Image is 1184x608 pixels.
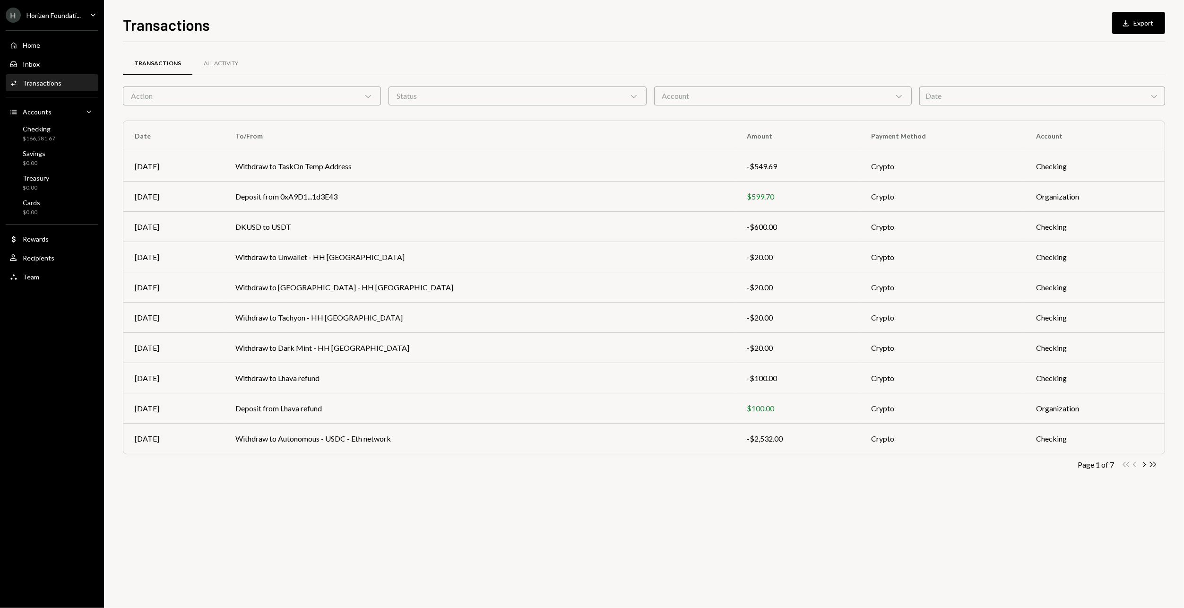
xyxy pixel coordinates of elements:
a: Home [6,36,98,53]
div: Action [123,87,381,105]
div: $100.00 [747,403,849,414]
div: -$600.00 [747,221,849,233]
td: Checking [1025,242,1165,272]
div: Savings [23,149,45,157]
div: $0.00 [23,208,40,217]
div: -$20.00 [747,342,849,354]
div: [DATE] [135,433,213,444]
div: [DATE] [135,161,213,172]
div: [DATE] [135,282,213,293]
td: Crypto [860,363,1025,393]
td: Withdraw to Dark Mint - HH [GEOGRAPHIC_DATA] [224,333,735,363]
div: Date [919,87,1165,105]
div: [DATE] [135,312,213,323]
div: Team [23,273,39,281]
div: Home [23,41,40,49]
td: Checking [1025,424,1165,454]
div: Rewards [23,235,49,243]
a: Checking$166,581.67 [6,122,98,145]
div: [DATE] [135,403,213,414]
a: Savings$0.00 [6,147,98,169]
td: Withdraw to TaskOn Temp Address [224,151,735,182]
div: Horizen Foundati... [26,11,81,19]
td: Deposit from 0xA9D1...1d3E43 [224,182,735,212]
td: Crypto [860,242,1025,272]
h1: Transactions [123,15,210,34]
a: All Activity [192,52,250,76]
div: $0.00 [23,159,45,167]
div: $166,581.67 [23,135,55,143]
div: [DATE] [135,373,213,384]
div: Transactions [134,60,181,68]
div: $0.00 [23,184,49,192]
td: Crypto [860,272,1025,303]
a: Rewards [6,230,98,247]
div: Recipients [23,254,54,262]
div: All Activity [204,60,238,68]
td: Checking [1025,212,1165,242]
td: Checking [1025,363,1165,393]
div: Checking [23,125,55,133]
th: To/From [224,121,735,151]
td: Checking [1025,151,1165,182]
td: Crypto [860,182,1025,212]
div: -$549.69 [747,161,849,172]
th: Payment Method [860,121,1025,151]
div: Inbox [23,60,40,68]
div: Accounts [23,108,52,116]
div: Transactions [23,79,61,87]
th: Amount [735,121,860,151]
button: Export [1112,12,1165,34]
a: Accounts [6,103,98,120]
div: -$20.00 [747,252,849,263]
a: Inbox [6,55,98,72]
td: Organization [1025,393,1165,424]
td: Withdraw to [GEOGRAPHIC_DATA] - HH [GEOGRAPHIC_DATA] [224,272,735,303]
td: Deposit from Lhava refund [224,393,735,424]
td: Checking [1025,272,1165,303]
td: Checking [1025,333,1165,363]
td: Checking [1025,303,1165,333]
div: -$20.00 [747,312,849,323]
td: Crypto [860,151,1025,182]
td: Organization [1025,182,1165,212]
a: Treasury$0.00 [6,171,98,194]
div: H [6,8,21,23]
th: Account [1025,121,1165,151]
div: $599.70 [747,191,849,202]
td: Crypto [860,333,1025,363]
td: Crypto [860,212,1025,242]
div: -$100.00 [747,373,849,384]
td: Withdraw to Lhava refund [224,363,735,393]
div: Page 1 of 7 [1078,460,1114,469]
td: Withdraw to Unwallet - HH [GEOGRAPHIC_DATA] [224,242,735,272]
td: Withdraw to Autonomous - USDC - Eth network [224,424,735,454]
td: DKUSD to USDT [224,212,735,242]
td: Crypto [860,393,1025,424]
div: Account [654,87,912,105]
td: Withdraw to Tachyon - HH [GEOGRAPHIC_DATA] [224,303,735,333]
div: [DATE] [135,221,213,233]
div: -$20.00 [747,282,849,293]
a: Recipients [6,249,98,266]
div: [DATE] [135,342,213,354]
td: Crypto [860,303,1025,333]
a: Team [6,268,98,285]
div: Cards [23,199,40,207]
a: Cards$0.00 [6,196,98,218]
td: Crypto [860,424,1025,454]
th: Date [123,121,224,151]
div: [DATE] [135,252,213,263]
div: [DATE] [135,191,213,202]
a: Transactions [6,74,98,91]
div: Status [389,87,647,105]
a: Transactions [123,52,192,76]
div: -$2,532.00 [747,433,849,444]
div: Treasury [23,174,49,182]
